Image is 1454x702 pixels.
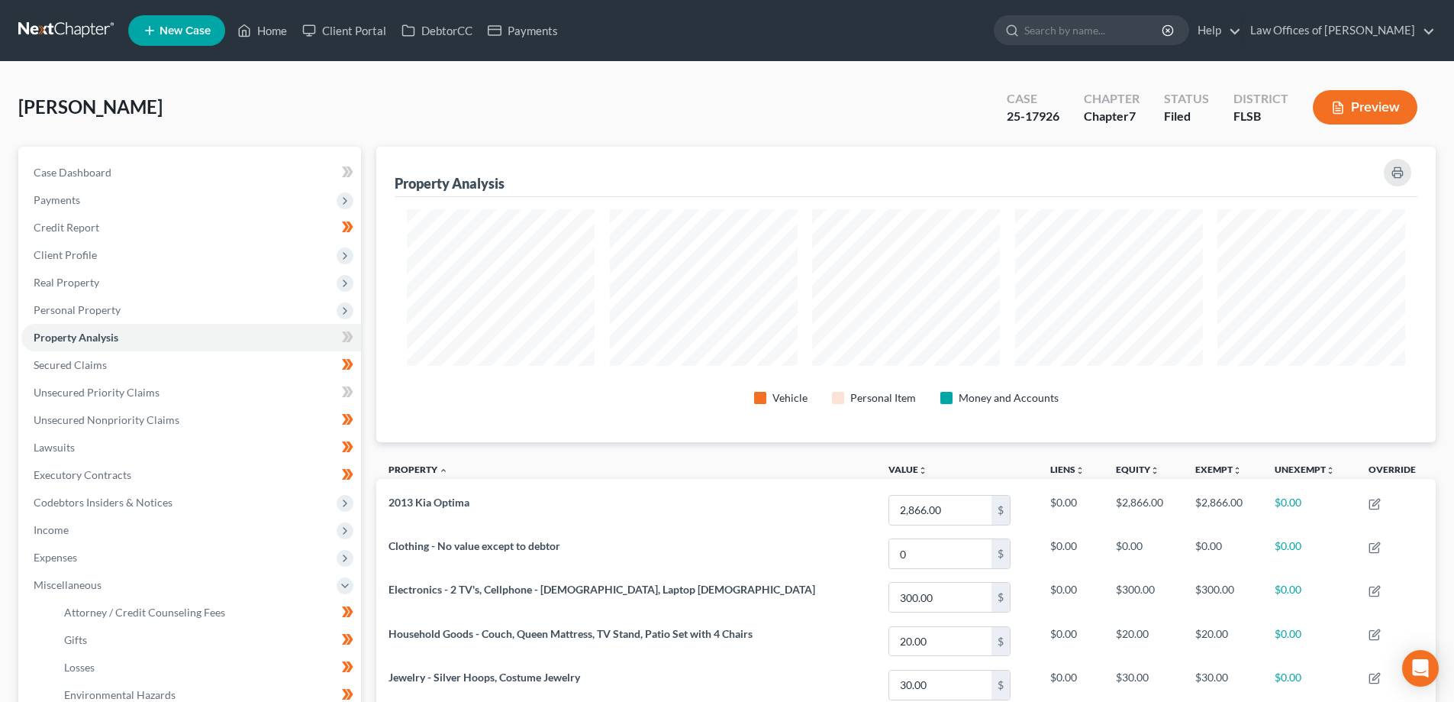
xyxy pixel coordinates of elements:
[1195,464,1242,475] a: Exemptunfold_more
[34,221,99,234] span: Credit Report
[1038,620,1103,663] td: $0.00
[991,539,1010,568] div: $
[395,174,505,192] div: Property Analysis
[889,627,991,656] input: 0.00
[1233,466,1242,475] i: unfold_more
[959,390,1059,406] div: Money and Accounts
[52,599,361,626] a: Attorney / Credit Counseling Fees
[388,464,448,475] a: Property expand_less
[1262,532,1356,576] td: $0.00
[889,583,991,612] input: 0.00
[34,303,121,316] span: Personal Property
[1183,532,1262,576] td: $0.00
[34,578,102,591] span: Miscellaneous
[1262,488,1356,532] td: $0.00
[34,166,111,179] span: Case Dashboard
[21,434,361,461] a: Lawsuits
[21,406,361,434] a: Unsecured Nonpriority Claims
[34,276,99,289] span: Real Property
[889,539,991,568] input: 0.00
[52,626,361,654] a: Gifts
[1038,488,1103,532] td: $0.00
[34,441,75,454] span: Lawsuits
[388,496,469,509] span: 2013 Kia Optima
[1007,108,1059,125] div: 25-17926
[64,606,225,619] span: Attorney / Credit Counseling Fees
[21,351,361,379] a: Secured Claims
[394,17,480,44] a: DebtorCC
[1233,108,1288,125] div: FLSB
[918,466,927,475] i: unfold_more
[388,627,753,640] span: Household Goods - Couch, Queen Mattress, TV Stand, Patio Set with 4 Chairs
[18,95,163,118] span: [PERSON_NAME]
[439,466,448,475] i: expand_less
[1024,16,1164,44] input: Search by name...
[1084,90,1140,108] div: Chapter
[1243,17,1435,44] a: Law Offices of [PERSON_NAME]
[1183,576,1262,620] td: $300.00
[34,413,179,426] span: Unsecured Nonpriority Claims
[1129,108,1136,123] span: 7
[295,17,394,44] a: Client Portal
[160,25,211,37] span: New Case
[991,671,1010,700] div: $
[388,539,560,552] span: Clothing - No value except to debtor
[1183,620,1262,663] td: $20.00
[1183,488,1262,532] td: $2,866.00
[1104,620,1183,663] td: $20.00
[1075,466,1085,475] i: unfold_more
[1116,464,1159,475] a: Equityunfold_more
[21,159,361,186] a: Case Dashboard
[1356,455,1436,489] th: Override
[1050,464,1085,475] a: Liensunfold_more
[1313,90,1417,125] button: Preview
[1007,90,1059,108] div: Case
[34,551,77,564] span: Expenses
[850,390,916,406] div: Personal Item
[1164,90,1209,108] div: Status
[991,627,1010,656] div: $
[889,496,991,525] input: 0.00
[1190,17,1241,44] a: Help
[34,468,131,481] span: Executory Contracts
[1275,464,1335,475] a: Unexemptunfold_more
[388,583,815,596] span: Electronics - 2 TV's, Cellphone - [DEMOGRAPHIC_DATA], Laptop [DEMOGRAPHIC_DATA]
[1104,532,1183,576] td: $0.00
[888,464,927,475] a: Valueunfold_more
[991,583,1010,612] div: $
[889,671,991,700] input: 0.00
[480,17,566,44] a: Payments
[34,386,160,399] span: Unsecured Priority Claims
[1084,108,1140,125] div: Chapter
[1038,576,1103,620] td: $0.00
[52,654,361,681] a: Losses
[64,688,176,701] span: Environmental Hazards
[1038,532,1103,576] td: $0.00
[34,358,107,371] span: Secured Claims
[21,214,361,241] a: Credit Report
[1262,576,1356,620] td: $0.00
[991,496,1010,525] div: $
[21,324,361,351] a: Property Analysis
[1150,466,1159,475] i: unfold_more
[1262,620,1356,663] td: $0.00
[64,633,87,646] span: Gifts
[34,496,172,509] span: Codebtors Insiders & Notices
[34,523,69,536] span: Income
[1164,108,1209,125] div: Filed
[772,390,808,406] div: Vehicle
[21,461,361,489] a: Executory Contracts
[1104,488,1183,532] td: $2,866.00
[1104,576,1183,620] td: $300.00
[64,661,95,674] span: Losses
[34,331,118,344] span: Property Analysis
[1326,466,1335,475] i: unfold_more
[34,193,80,206] span: Payments
[21,379,361,406] a: Unsecured Priority Claims
[388,671,580,684] span: Jewelry - Silver Hoops, Costume Jewelry
[1402,650,1439,687] div: Open Intercom Messenger
[34,248,97,261] span: Client Profile
[1233,90,1288,108] div: District
[230,17,295,44] a: Home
